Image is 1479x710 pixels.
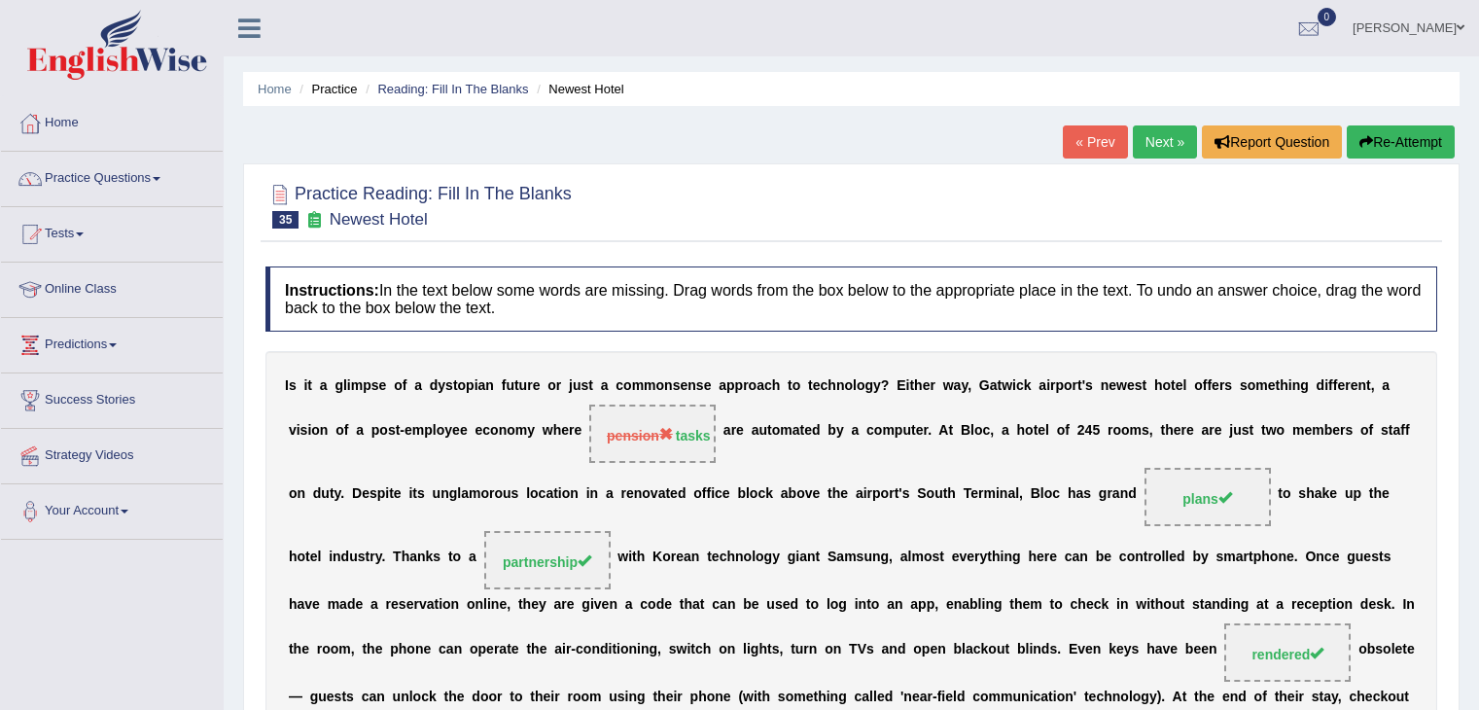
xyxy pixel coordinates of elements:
[1108,423,1112,439] b: r
[1280,377,1288,393] b: h
[1345,377,1350,393] b: r
[449,486,458,502] b: g
[469,486,480,502] b: m
[1077,377,1082,393] b: t
[836,423,844,439] b: y
[514,377,519,393] b: t
[362,486,370,502] b: e
[307,423,311,439] b: i
[865,377,874,393] b: g
[1318,8,1337,26] span: 0
[1063,125,1127,159] a: « Prev
[758,423,767,439] b: u
[1345,423,1353,439] b: s
[379,377,387,393] b: e
[556,377,561,393] b: r
[1215,423,1222,439] b: e
[772,423,781,439] b: o
[1248,377,1256,393] b: o
[457,486,461,502] b: l
[930,377,934,393] b: r
[1207,377,1212,393] b: f
[335,377,343,393] b: g
[1171,377,1176,393] b: t
[377,82,528,96] a: Reading: Fill In The Blanks
[828,377,836,393] b: h
[1360,423,1369,439] b: o
[990,423,994,439] b: ,
[433,486,441,502] b: u
[519,377,528,393] b: u
[644,377,655,393] b: m
[1057,423,1066,439] b: o
[1064,377,1073,393] b: o
[757,377,764,393] b: a
[445,377,453,393] b: s
[307,377,312,393] b: t
[1337,377,1345,393] b: e
[897,377,905,393] b: E
[289,377,297,393] b: s
[1180,423,1185,439] b: r
[330,486,335,502] b: t
[923,377,931,393] b: e
[258,82,292,96] a: Home
[1202,423,1210,439] b: a
[430,377,439,393] b: d
[696,377,704,393] b: s
[1154,377,1163,393] b: h
[1366,377,1371,393] b: t
[502,377,507,393] b: f
[561,423,569,439] b: e
[1073,377,1077,393] b: r
[1,207,223,256] a: Tests
[494,486,503,502] b: o
[788,377,792,393] b: t
[1277,423,1285,439] b: o
[726,377,735,393] b: p
[673,377,681,393] b: s
[1144,468,1271,526] span: Drop target
[1333,377,1338,393] b: f
[507,423,515,439] b: o
[1142,423,1149,439] b: s
[412,423,424,439] b: m
[911,423,916,439] b: t
[400,423,405,439] b: -
[906,377,910,393] b: i
[1340,423,1345,439] b: r
[874,423,883,439] b: o
[343,377,347,393] b: l
[527,423,535,439] b: y
[1369,423,1374,439] b: f
[1065,423,1070,439] b: f
[1092,423,1100,439] b: 5
[1024,377,1032,393] b: k
[371,377,379,393] b: s
[1176,377,1183,393] b: e
[1034,423,1039,439] b: t
[1250,423,1254,439] b: t
[1328,377,1333,393] b: f
[1050,377,1055,393] b: r
[303,211,324,230] small: Exam occurring question
[417,486,425,502] b: s
[482,423,490,439] b: c
[1002,377,1012,393] b: w
[461,486,469,502] b: a
[601,377,609,393] b: a
[1266,423,1277,439] b: w
[736,423,744,439] b: e
[1276,377,1281,393] b: t
[289,423,297,439] b: v
[460,423,468,439] b: e
[1,263,223,311] a: Online Class
[475,423,482,439] b: e
[1085,423,1093,439] b: 4
[1229,423,1233,439] b: j
[1317,377,1325,393] b: d
[285,282,379,299] b: Instructions:
[297,423,300,439] b: i
[1240,377,1248,393] b: s
[895,423,903,439] b: p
